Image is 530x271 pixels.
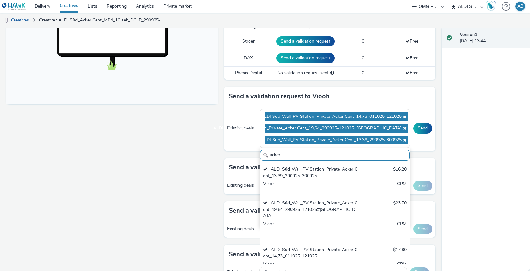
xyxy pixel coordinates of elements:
[276,53,335,63] button: Send a validation request
[460,32,477,38] strong: Version 1
[263,200,358,219] div: ALDI Süd_Wall_PV Station_Private_Acker Cent_19,64_290925-121025#[GEOGRAPHIC_DATA]
[362,38,364,44] span: 0
[229,206,350,215] h3: Send a validation request to MyAdbooker
[261,114,402,119] span: ALDI Süd_Wall_PV Station_Private_Acker Cent_14,73_011025-121025
[224,50,273,67] td: DAX
[330,70,334,76] div: Please select a deal below and click on Send to send a validation request to Phenix Digital.
[397,181,407,194] div: CPM
[224,67,273,80] td: Phenix Digital
[229,92,330,101] h3: Send a validation request to Viooh
[517,2,523,11] div: AB
[413,224,432,234] button: Send
[224,33,273,50] td: Stroer
[393,247,407,260] div: $17.80
[397,221,407,240] div: CPM
[263,247,358,260] div: ALDI Süd_Wall_PV Station_Private_Acker Cent_14,73_011025-121025
[362,70,364,76] span: 0
[36,13,168,28] a: Creative : ALDI Süd_Acker Cent_MP4_10 sek_DCLP_290925-121025_250925
[486,1,498,11] a: Hawk Academy
[227,226,256,232] div: Existing deals
[362,55,364,61] span: 0
[413,123,432,133] button: Send
[229,250,353,259] h3: Send a validation request to Phenix Digital
[2,3,26,10] img: undefined Logo
[393,200,407,219] div: $23.70
[263,181,358,194] div: Viooh
[3,17,9,24] img: dooh
[261,137,402,143] span: ALDI Süd_Wall_PV Station_Private_Acker Cent_13.39_290925-300925
[213,126,402,131] span: ALDI Süd_Wall_PV Station_Private_Acker Cent_19,64_290925-121025#[GEOGRAPHIC_DATA]
[405,38,418,44] span: Free
[276,70,335,76] div: No validation request sent
[362,23,364,29] span: 0
[405,70,418,76] span: Free
[263,166,358,179] div: ALDI Süd_Wall_PV Station_Private_Acker Cent_13.39_290925-300925
[227,182,256,189] div: Existing deals
[276,36,335,46] button: Send a validation request
[393,166,407,179] div: $16.20
[405,55,418,61] span: Free
[260,150,410,161] input: Search......
[405,23,418,29] span: Free
[486,1,496,11] img: Hawk Academy
[460,32,525,45] div: [DATE] 13:44
[263,221,358,240] div: Viooh
[229,163,343,172] h3: Send a validation request to Broadsign
[413,181,432,191] button: Send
